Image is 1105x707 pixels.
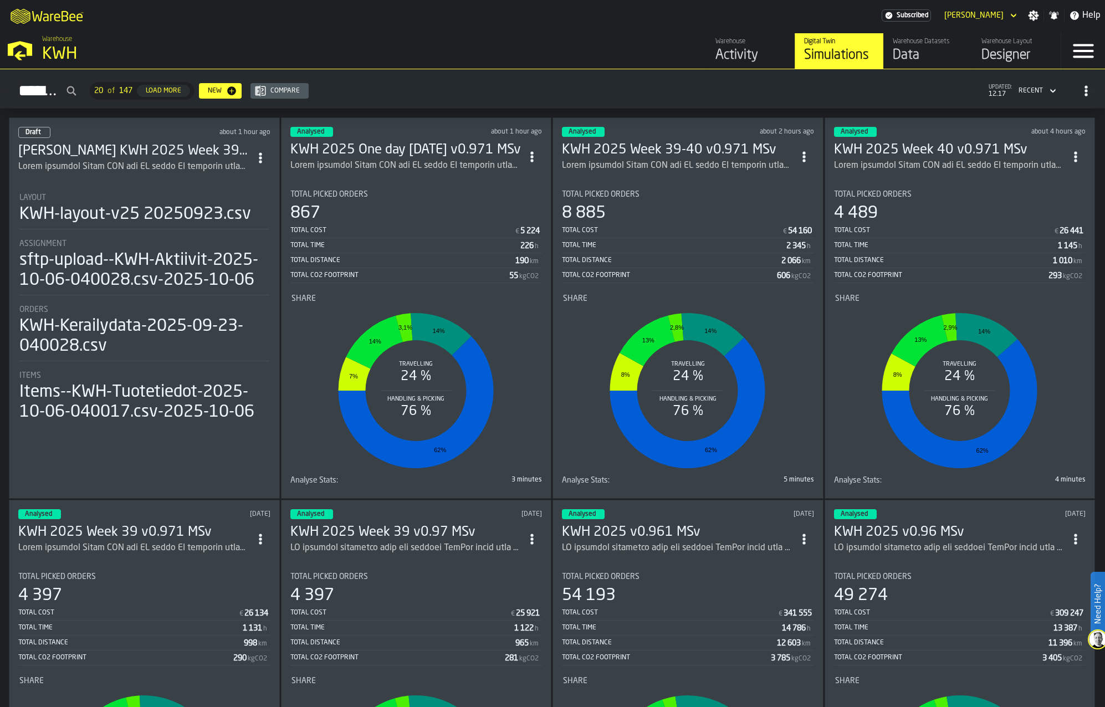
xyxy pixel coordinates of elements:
div: Added separate Stock UOM for KG items KG products separated with own process LayOut minor fixe Up... [562,159,794,172]
div: stat-Analyse Stats: [290,476,543,489]
span: 147 [119,86,132,95]
span: € [783,228,787,235]
div: 5 minutes [690,476,814,484]
div: Total Cost [562,227,782,234]
span: Analysed [841,511,868,518]
h3: KWH 2025 One day [DATE] v0.971 MSv [290,141,523,159]
div: Total CO2 Footprint [290,271,510,279]
div: Stat Value [1058,242,1077,250]
div: LO ipsumdol sitametco adip eli seddoei TemPor incid utla Etdolor magna Aliquae Admin veniamquis n... [834,541,1066,555]
div: status-0 2 [18,127,50,138]
div: Stat Value [1042,654,1062,663]
span: km [530,258,539,265]
div: KG products separated with own process LayOut minor fixe Updated gates Updated Agent suoritteet x... [562,541,794,555]
span: Analysed [297,129,324,135]
div: Stat Value [233,654,247,663]
div: Stat Value [771,654,790,663]
section: card-SimulationDashboardCard-analyzed [834,181,1086,489]
span: kgCO2 [1063,655,1082,663]
div: Title [290,572,543,581]
span: kgCO2 [1063,273,1082,280]
div: ItemListCard-DashboardItemContainer [552,117,823,499]
span: Analysed [25,511,52,518]
div: Title [19,239,269,248]
div: Warehouse [715,38,786,45]
span: Total Picked Orders [834,190,912,199]
a: link-to-/wh/i/4fb45246-3b77-4bb5-b880-c337c3c5facb/simulations [795,33,883,69]
div: Title [562,476,685,485]
div: 867 [290,203,320,223]
div: Total Cost [18,609,238,617]
span: Layout [19,193,46,202]
span: Share [835,677,860,685]
div: Stat Value [244,639,257,648]
span: kgCO2 [791,655,811,663]
div: New [203,87,226,95]
div: Updated: 24/09/2025, 17.45.32 Created: 24/09/2025, 17.26.43 [982,510,1086,518]
div: Title [835,294,1085,303]
div: Warehouse Datasets [893,38,963,45]
a: link-to-/wh/i/4fb45246-3b77-4bb5-b880-c337c3c5facb/designer [972,33,1061,69]
div: stat-Analyse Stats: [562,476,814,489]
div: Stat Value [514,624,534,633]
div: Stat Value [1060,227,1083,235]
div: ItemListCard-DashboardItemContainer [9,117,280,499]
label: button-toggle-Help [1065,9,1105,22]
span: km [530,640,539,648]
div: Title [834,476,958,485]
div: stat-Share [563,294,813,474]
div: Lorem ipsumdol Sitam CON adi EL seddo EI temporin utlaboree dolo mag aliquae AdmIni venia quis No... [290,159,523,172]
div: status-3 2 [834,127,877,137]
div: 49 274 [834,586,888,606]
span: Total Picked Orders [834,572,912,581]
div: Stat Value [516,609,540,618]
div: Total Time [562,624,782,632]
div: Title [562,572,814,581]
div: Added separate Stock UOM for KG items KG products separated with own process LayOut minor fixe Up... [18,541,250,555]
div: Stat Value [1053,624,1077,633]
div: Total Distance [834,257,1053,264]
div: KG products separated with own process LayOut minor fixe Updated gates Updated Agent suoritteet x... [290,541,523,555]
div: Title [835,677,1085,685]
div: status-3 2 [18,509,61,519]
div: Title [834,190,1086,199]
div: Total Time [562,242,786,249]
h3: KWH 2025 Week 40 v0.971 MSv [834,141,1066,159]
span: h [263,625,267,633]
div: Updated: 03/10/2025, 12.27.16 Created: 01/10/2025, 11.58.13 [710,510,814,518]
div: Total Time [290,242,521,249]
div: Total Distance [290,639,516,647]
div: Stat Value [782,624,806,633]
div: Title [290,190,543,199]
div: stat-Analyse Stats: [834,476,1086,489]
div: Items--KWH-Tuotetiedot-2025-10-06-040017.csv-2025-10-06 [19,382,269,422]
div: status-3 2 [290,509,333,519]
div: Digital Twin [804,38,874,45]
div: Title [19,371,269,380]
span: 12.17 [989,90,1012,98]
span: Draft [25,129,41,136]
div: Title [834,572,1086,581]
div: Total Cost [290,609,510,617]
div: KWH 2025 v0.96 MSv [834,524,1066,541]
span: Warehouse [42,35,72,43]
div: Total Time [18,624,243,632]
div: Stat Value [515,257,529,265]
div: KWH 2025 Week 39 v0.97 MSv [290,524,523,541]
span: Total Picked Orders [562,190,640,199]
div: Added separate Stock UOM for KG items KG products separated with own process LayOut minor fixe Up... [18,160,250,173]
span: Orders [19,305,48,314]
label: button-toggle-Menu [1061,33,1105,69]
div: Total CO2 Footprint [834,271,1049,279]
div: Total CO2 Footprint [834,654,1043,662]
div: stat-Share [835,294,1085,474]
div: 54 193 [562,586,616,606]
span: € [779,610,782,618]
div: Updated: 09/10/2025, 10.40.14 Created: 09/10/2025, 10.38.03 [710,128,814,136]
span: € [515,228,519,235]
label: button-toggle-Notifications [1044,10,1064,21]
div: Stat Value [515,639,529,648]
